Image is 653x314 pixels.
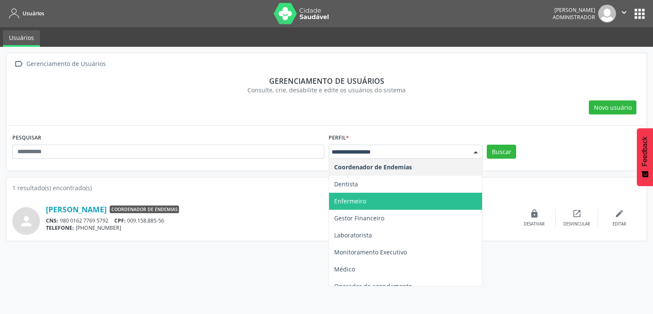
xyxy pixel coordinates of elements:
[334,231,372,239] span: Laboratorista
[18,76,635,86] div: Gerenciamento de usuários
[334,163,412,171] span: Coordenador de Endemias
[12,131,41,145] label: PESQUISAR
[12,183,641,192] div: 1 resultado(s) encontrado(s)
[329,131,349,145] label: Perfil
[553,6,595,14] div: [PERSON_NAME]
[3,30,40,47] a: Usuários
[616,5,632,23] button: 
[334,248,407,256] span: Monitoramento Executivo
[641,137,649,166] span: Feedback
[524,221,545,227] div: Desativar
[487,145,516,159] button: Buscar
[23,10,44,17] span: Usuários
[589,100,636,115] button: Novo usuário
[563,221,590,227] div: Desvincular
[613,221,626,227] div: Editar
[46,224,74,231] span: TELEFONE:
[615,209,624,218] i: edit
[334,265,355,273] span: Médico
[530,209,539,218] i: lock
[334,180,358,188] span: Dentista
[334,197,366,205] span: Enfermeiro
[114,217,126,224] span: CPF:
[334,214,384,222] span: Gestor Financeiro
[594,103,632,112] span: Novo usuário
[12,58,25,70] i: 
[334,282,412,290] span: Operador de agendamento
[572,209,582,218] i: open_in_new
[46,217,58,224] span: CNS:
[637,128,653,186] button: Feedback - Mostrar pesquisa
[46,224,513,231] div: [PHONE_NUMBER]
[632,6,647,21] button: apps
[553,14,595,21] span: Administrador
[18,86,635,94] div: Consulte, crie, desabilite e edite os usuários do sistema
[46,205,107,214] a: [PERSON_NAME]
[25,58,107,70] div: Gerenciamento de Usuários
[598,5,616,23] img: img
[110,206,179,213] span: Coordenador de Endemias
[619,8,629,17] i: 
[6,6,44,20] a: Usuários
[12,58,107,70] a:  Gerenciamento de Usuários
[46,217,513,224] div: 980 0162 7769 5792 009.158.885-56
[19,214,34,229] i: person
